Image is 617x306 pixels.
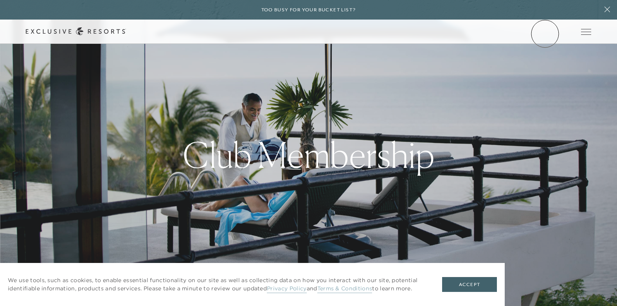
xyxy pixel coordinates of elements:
h6: Too busy for your bucket list? [261,6,356,14]
button: Accept [442,277,497,292]
p: We use tools, such as cookies, to enable essential functionality on our site as well as collectin... [8,276,426,293]
a: Privacy Policy [267,285,306,293]
h1: Club Membership [183,137,435,173]
button: Open navigation [581,29,591,34]
a: Terms & Conditions [317,285,372,293]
